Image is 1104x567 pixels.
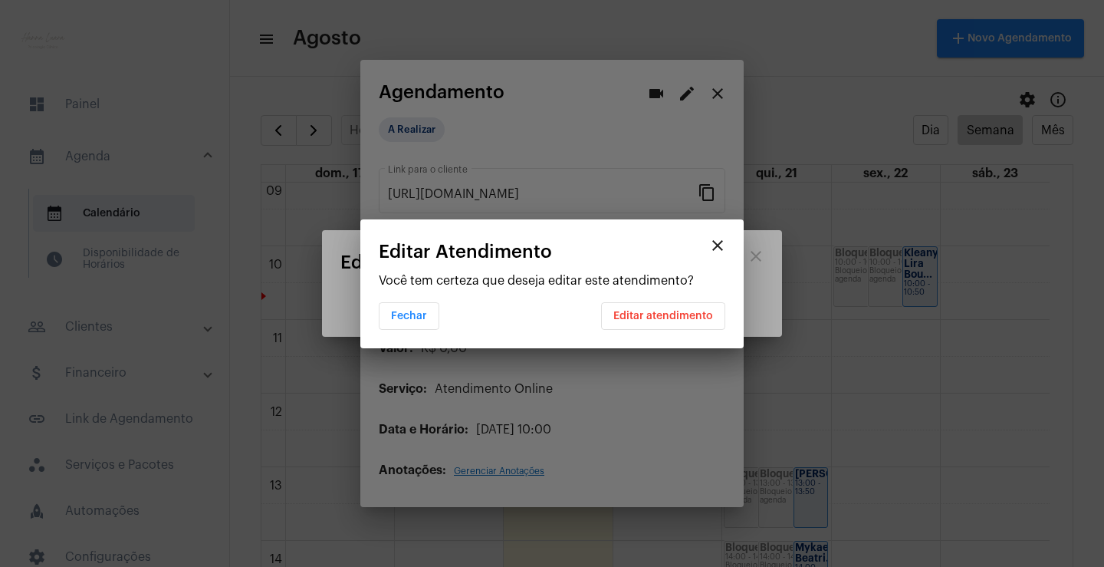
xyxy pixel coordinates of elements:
[379,242,552,262] span: Editar Atendimento
[601,302,725,330] button: Editar atendimento
[379,274,725,288] p: Você tem certeza que deseja editar este atendimento?
[708,236,727,255] mat-icon: close
[391,311,427,321] span: Fechar
[613,311,713,321] span: Editar atendimento
[379,302,439,330] button: Fechar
